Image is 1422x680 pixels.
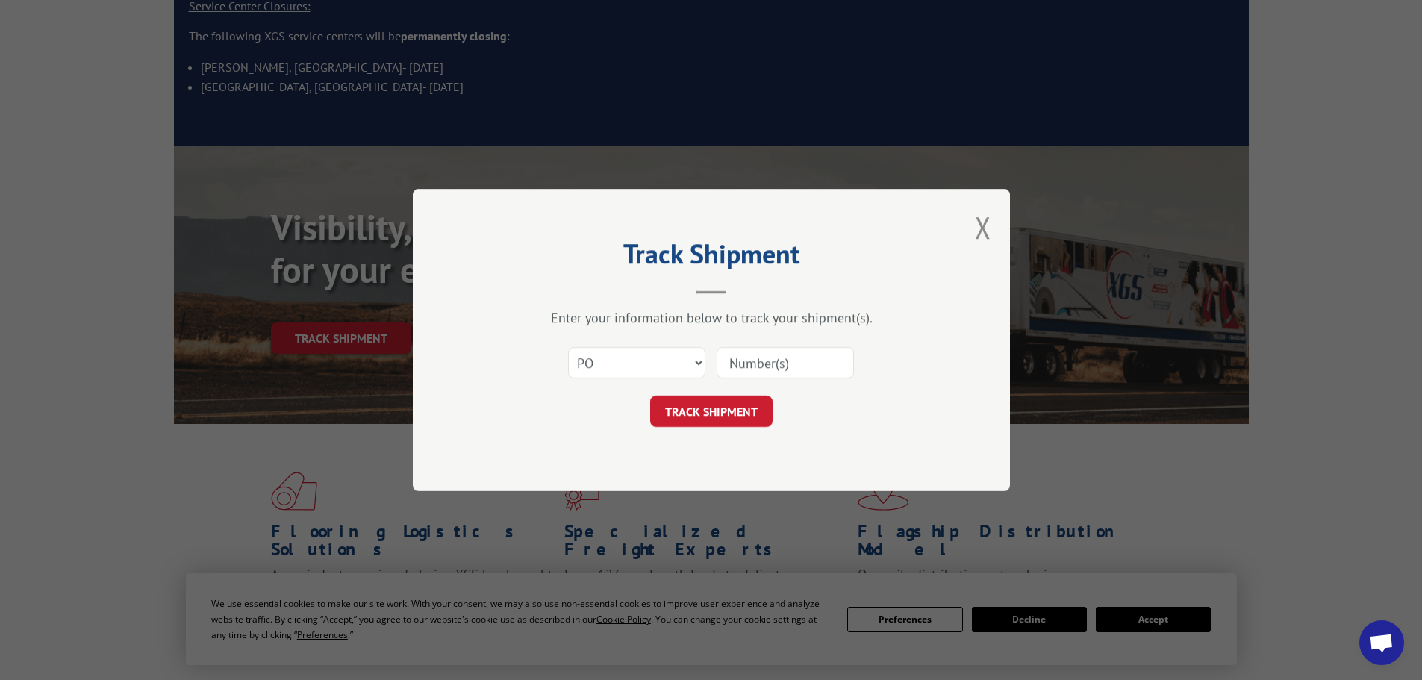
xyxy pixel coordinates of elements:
[650,396,773,427] button: TRACK SHIPMENT
[487,243,935,272] h2: Track Shipment
[1359,620,1404,665] a: Open chat
[487,309,935,326] div: Enter your information below to track your shipment(s).
[975,208,991,247] button: Close modal
[717,347,854,378] input: Number(s)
